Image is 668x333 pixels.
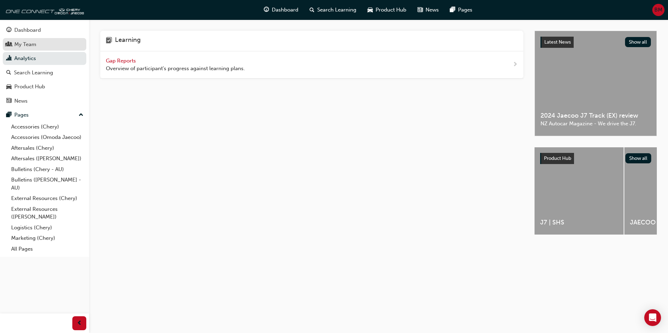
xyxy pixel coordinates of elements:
button: BM [652,4,665,16]
a: Aftersales ([PERSON_NAME]) [8,153,86,164]
div: News [14,97,28,105]
a: Marketing (Chery) [8,233,86,244]
span: BM [654,6,662,14]
span: J7 | SHS [540,219,618,227]
button: Pages [3,109,86,121]
a: Latest NewsShow all2024 Jaecoo J7 Track (EX) reviewNZ Autocar Magazine - We drive the J7. [535,31,657,136]
span: search-icon [6,70,11,76]
a: Gap Reports Overview of participant's progress against learning plans.next-icon [100,51,523,79]
div: Dashboard [14,26,41,34]
span: car-icon [368,6,373,14]
span: Search Learning [317,6,356,14]
a: Accessories (Chery) [8,121,86,132]
a: Accessories (Omoda Jaecoo) [8,132,86,143]
h4: Learning [115,36,141,45]
button: Show all [625,37,651,47]
span: 2024 Jaecoo J7 Track (EX) review [540,112,651,120]
span: prev-icon [77,319,82,328]
a: External Resources (Chery) [8,193,86,204]
a: My Team [3,38,86,51]
span: Latest News [544,39,571,45]
div: My Team [14,40,36,49]
a: Bulletins (Chery - AU) [8,164,86,175]
a: All Pages [8,244,86,254]
a: guage-iconDashboard [258,3,304,17]
span: pages-icon [6,112,12,118]
a: Product Hub [3,80,86,93]
a: Search Learning [3,66,86,79]
span: guage-icon [264,6,269,14]
span: up-icon [79,111,83,120]
a: car-iconProduct Hub [362,3,412,17]
span: search-icon [310,6,314,14]
a: search-iconSearch Learning [304,3,362,17]
button: DashboardMy TeamAnalyticsSearch LearningProduct HubNews [3,22,86,109]
span: car-icon [6,84,12,90]
span: Product Hub [376,6,406,14]
button: Show all [625,153,652,163]
span: Product Hub [544,155,571,161]
span: Pages [458,6,472,14]
a: news-iconNews [412,3,444,17]
span: News [426,6,439,14]
a: J7 | SHS [535,147,624,235]
div: Pages [14,111,29,119]
a: pages-iconPages [444,3,478,17]
span: Dashboard [272,6,298,14]
a: Dashboard [3,24,86,37]
span: people-icon [6,42,12,48]
div: Open Intercom Messenger [644,309,661,326]
span: news-icon [6,98,12,104]
span: learning-icon [106,36,112,45]
span: next-icon [513,60,518,69]
a: Logistics (Chery) [8,222,86,233]
a: Aftersales (Chery) [8,143,86,154]
span: news-icon [417,6,423,14]
a: Bulletins ([PERSON_NAME] - AU) [8,175,86,193]
a: Latest NewsShow all [540,37,651,48]
div: Product Hub [14,83,45,91]
img: oneconnect [3,3,84,17]
a: Product HubShow all [540,153,651,164]
span: Overview of participant's progress against learning plans. [106,65,245,73]
a: Analytics [3,52,86,65]
span: guage-icon [6,27,12,34]
a: News [3,95,86,108]
span: pages-icon [450,6,455,14]
span: Gap Reports [106,58,137,64]
span: NZ Autocar Magazine - We drive the J7. [540,120,651,128]
a: External Resources ([PERSON_NAME]) [8,204,86,222]
span: chart-icon [6,55,12,62]
div: Search Learning [14,69,53,77]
